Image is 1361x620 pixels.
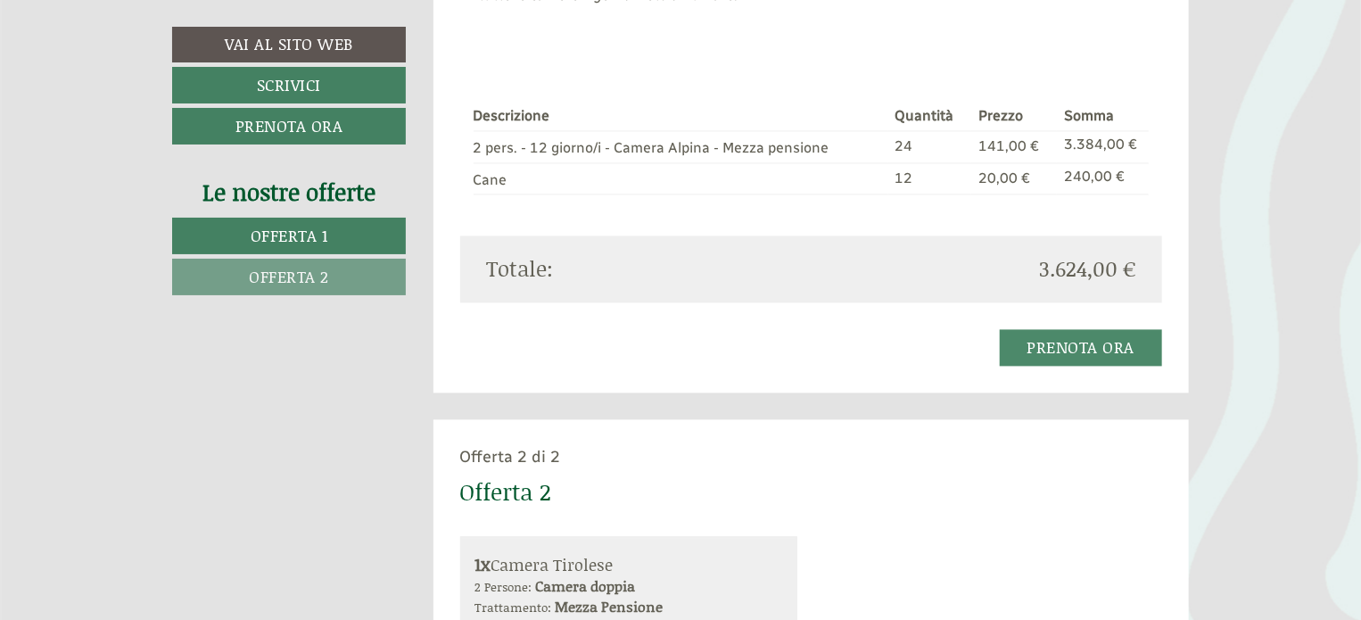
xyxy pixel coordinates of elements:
th: Descrizione [474,103,888,131]
a: Prenota ora [1000,330,1163,367]
small: Trattamento: [475,599,552,617]
b: Camera doppia [536,576,636,597]
span: Offerta 2 di 2 [460,448,561,467]
b: Mezza Pensione [556,597,664,617]
td: 12 [888,163,972,195]
th: Somma [1057,103,1149,131]
a: Vai al sito web [172,27,406,62]
span: 141,00 € [978,138,1039,155]
td: 24 [888,131,972,163]
span: Offerta 1 [251,224,328,247]
div: Le nostre offerte [172,176,406,209]
span: 20,00 € [978,170,1030,187]
td: Cane [474,163,888,195]
div: Totale: [474,254,812,285]
a: Scrivici [172,67,406,103]
span: Offerta 2 [249,265,329,288]
a: Prenota ora [172,108,406,145]
div: Offerta 2 [460,476,551,509]
div: Camera Tirolese [475,552,783,578]
small: 2 Persone: [475,578,532,597]
th: Quantità [888,103,972,131]
th: Prezzo [971,103,1057,131]
td: 3.384,00 € [1057,131,1149,163]
td: 2 pers. - 12 giorno/i - Camera Alpina - Mezza pensione [474,131,888,163]
span: 3.624,00 € [1039,254,1135,285]
b: 1x [475,552,491,577]
td: 240,00 € [1057,163,1149,195]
